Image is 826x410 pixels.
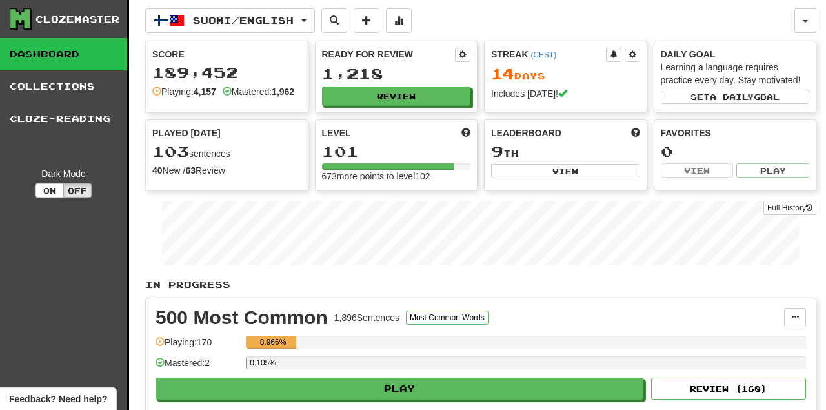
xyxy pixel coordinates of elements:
button: On [35,183,64,198]
button: Review (168) [651,378,806,400]
div: Ready for Review [322,48,456,61]
div: Learning a language requires practice every day. Stay motivated! [661,61,810,87]
div: 1,218 [322,66,471,82]
div: Clozemaster [35,13,119,26]
strong: 1,962 [272,87,294,97]
a: Full History [763,201,816,215]
span: Open feedback widget [9,393,107,405]
a: (CEST) [530,50,556,59]
button: View [491,164,640,178]
div: 673 more points to level 102 [322,170,471,183]
div: New / Review [152,164,301,177]
button: Suomi/English [145,8,315,33]
span: Score more points to level up [461,127,470,139]
button: Off [63,183,92,198]
span: Suomi / English [193,15,294,26]
div: Playing: 170 [156,336,239,357]
strong: 40 [152,165,163,176]
div: 500 Most Common [156,308,328,327]
div: 8.966% [250,336,296,349]
button: More stats [386,8,412,33]
button: Play [156,378,643,400]
div: th [491,143,640,160]
div: sentences [152,143,301,160]
span: 14 [491,65,514,83]
span: a daily [710,92,754,101]
strong: 4,157 [194,87,216,97]
div: Playing: [152,85,216,98]
button: Most Common Words [406,311,489,325]
div: Favorites [661,127,810,139]
div: Includes [DATE]! [491,87,640,100]
p: In Progress [145,278,816,291]
div: 101 [322,143,471,159]
div: Streak [491,48,606,61]
div: Day s [491,66,640,83]
span: Level [322,127,351,139]
button: Search sentences [321,8,347,33]
button: View [661,163,734,178]
span: Leaderboard [491,127,561,139]
button: Add sentence to collection [354,8,379,33]
div: Score [152,48,301,61]
div: 189,452 [152,65,301,81]
span: Played [DATE] [152,127,221,139]
span: 103 [152,142,189,160]
div: Daily Goal [661,48,810,61]
button: Review [322,87,471,106]
span: 9 [491,142,503,160]
div: Dark Mode [10,167,117,180]
button: Play [736,163,809,178]
strong: 63 [185,165,196,176]
div: 1,896 Sentences [334,311,399,324]
button: Seta dailygoal [661,90,810,104]
div: Mastered: 2 [156,356,239,378]
div: 0 [661,143,810,159]
div: Mastered: [223,85,294,98]
span: This week in points, UTC [631,127,640,139]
